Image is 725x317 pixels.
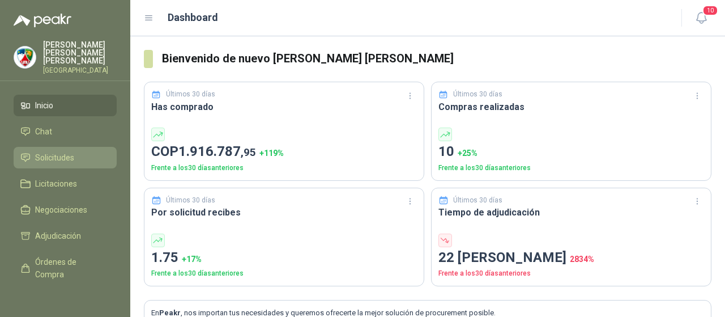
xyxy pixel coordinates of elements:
[458,149,477,158] span: + 25 %
[438,268,704,279] p: Frente a los 30 días anteriores
[43,67,117,74] p: [GEOGRAPHIC_DATA]
[151,141,417,163] p: COP
[14,14,71,27] img: Logo peakr
[570,255,594,264] span: 2834 %
[453,195,502,206] p: Últimos 30 días
[14,147,117,168] a: Solicitudes
[35,125,52,138] span: Chat
[168,10,218,26] h1: Dashboard
[166,89,215,100] p: Últimos 30 días
[151,100,417,114] h3: Has comprado
[151,205,417,219] h3: Por solicitud recibes
[691,8,711,28] button: 10
[151,163,417,174] p: Frente a los 30 días anteriores
[43,41,117,65] p: [PERSON_NAME] [PERSON_NAME] [PERSON_NAME]
[241,146,256,159] span: ,95
[14,173,117,195] a: Licitaciones
[14,47,36,68] img: Company Logo
[438,141,704,163] p: 10
[162,50,712,67] h3: Bienvenido de nuevo [PERSON_NAME] [PERSON_NAME]
[14,251,117,285] a: Órdenes de Compra
[182,255,202,264] span: + 17 %
[35,256,106,281] span: Órdenes de Compra
[35,99,53,112] span: Inicio
[35,230,81,242] span: Adjudicación
[14,199,117,221] a: Negociaciones
[35,204,87,216] span: Negociaciones
[178,143,256,159] span: 1.916.787
[438,100,704,114] h3: Compras realizadas
[151,268,417,279] p: Frente a los 30 días anteriores
[35,177,77,190] span: Licitaciones
[159,308,181,317] b: Peakr
[438,163,704,174] p: Frente a los 30 días anteriores
[151,247,417,269] p: 1.75
[14,225,117,247] a: Adjudicación
[35,151,74,164] span: Solicitudes
[702,5,718,16] span: 10
[259,149,284,158] span: + 119 %
[166,195,215,206] p: Últimos 30 días
[438,205,704,219] h3: Tiempo de adjudicación
[14,121,117,142] a: Chat
[438,247,704,269] p: 22 [PERSON_NAME]
[453,89,502,100] p: Últimos 30 días
[14,95,117,116] a: Inicio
